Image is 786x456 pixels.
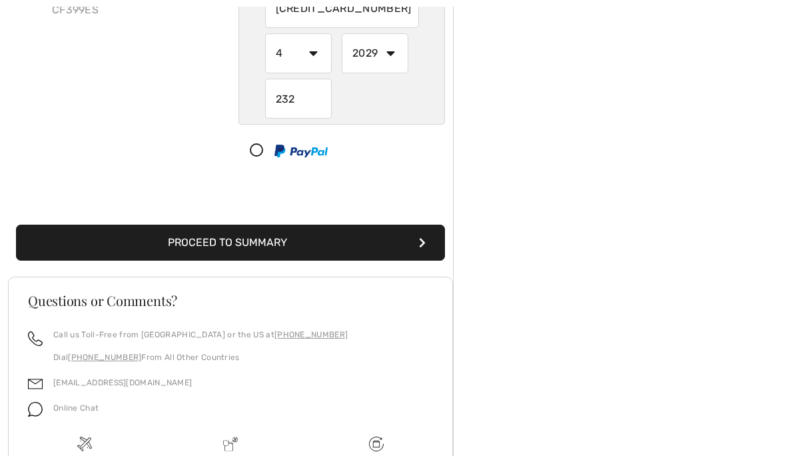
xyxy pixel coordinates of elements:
[16,225,445,261] button: Proceed to Summary
[53,403,99,413] span: Online Chat
[28,331,43,346] img: call
[369,437,384,451] img: Free shipping on orders over &#8356;120
[68,353,141,362] a: [PHONE_NUMBER]
[265,79,332,119] input: CVD
[28,377,43,391] img: email
[53,351,348,363] p: Dial From All Other Countries
[53,329,348,341] p: Call us Toll-Free from [GEOGRAPHIC_DATA] or the US at
[274,330,348,339] a: [PHONE_NUMBER]
[53,378,192,387] a: [EMAIL_ADDRESS][DOMAIN_NAME]
[28,294,433,307] h3: Questions or Comments?
[223,437,238,451] img: Delivery is a breeze since we pay the duties!
[274,145,328,157] img: PayPal
[28,402,43,417] img: chat
[77,437,92,451] img: Free shipping on orders over &#8356;120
